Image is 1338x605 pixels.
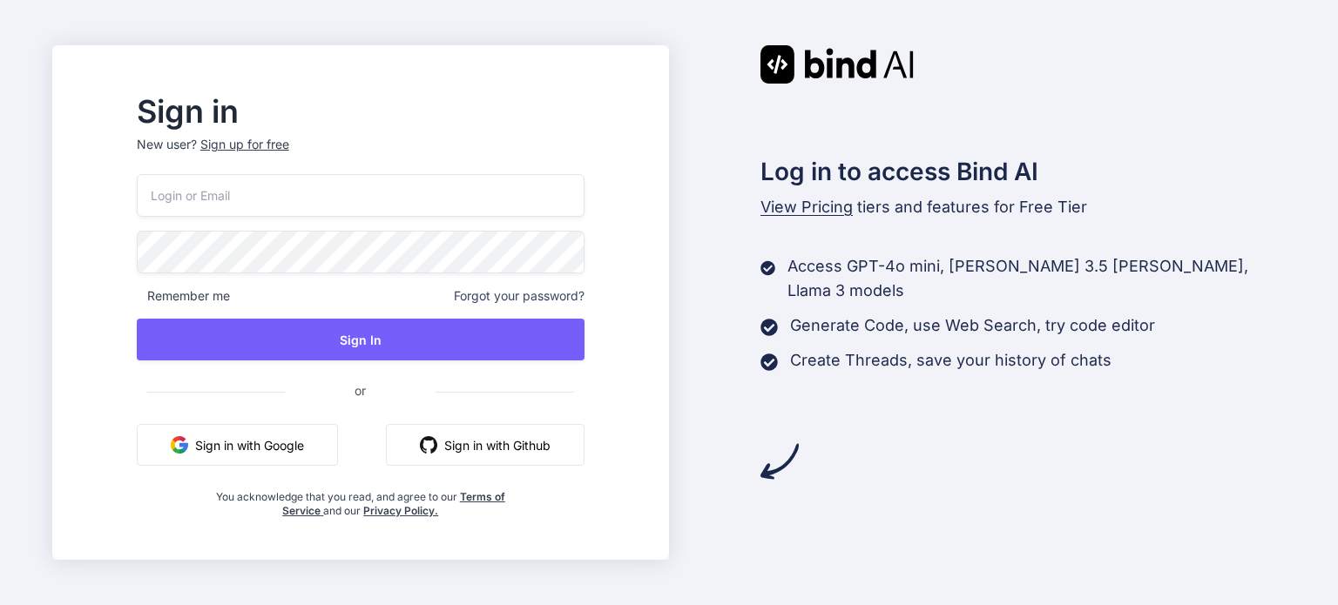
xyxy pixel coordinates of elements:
button: Sign in with Google [137,424,338,466]
button: Sign In [137,319,585,360]
span: Forgot your password? [454,287,585,305]
a: Privacy Policy. [363,504,438,517]
div: Sign up for free [200,136,289,153]
img: Bind AI logo [760,45,914,84]
img: arrow [760,442,799,481]
span: Remember me [137,287,230,305]
span: View Pricing [760,198,853,216]
p: Access GPT-4o mini, [PERSON_NAME] 3.5 [PERSON_NAME], Llama 3 models [787,254,1286,303]
span: or [285,369,436,412]
img: github [420,436,437,454]
a: Terms of Service [282,490,505,517]
h2: Log in to access Bind AI [760,153,1287,190]
p: tiers and features for Free Tier [760,195,1287,219]
img: google [171,436,188,454]
p: Create Threads, save your history of chats [790,348,1112,373]
p: New user? [137,136,585,174]
input: Login or Email [137,174,585,217]
button: Sign in with Github [386,424,585,466]
div: You acknowledge that you read, and agree to our and our [211,480,510,518]
p: Generate Code, use Web Search, try code editor [790,313,1155,338]
h2: Sign in [137,97,585,125]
